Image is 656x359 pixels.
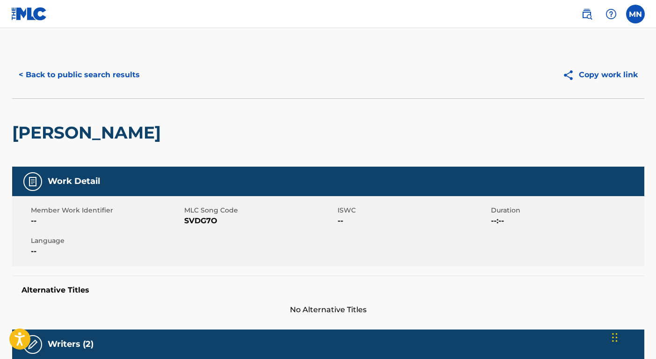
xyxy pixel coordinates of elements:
span: --:-- [491,215,642,227]
span: Member Work Identifier [31,205,182,215]
div: Drag [612,323,618,352]
span: -- [31,215,182,227]
span: -- [338,215,489,227]
span: Language [31,236,182,246]
img: Work Detail [27,176,38,187]
h5: Work Detail [48,176,100,187]
span: MLC Song Code [184,205,335,215]
img: MLC Logo [11,7,47,21]
span: ISWC [338,205,489,215]
h5: Alternative Titles [22,286,635,295]
img: Writers [27,339,38,350]
a: Public Search [577,5,596,23]
h2: [PERSON_NAME] [12,122,166,143]
img: help [606,8,617,20]
iframe: Resource Center [630,227,656,302]
span: No Alternative Titles [12,304,644,315]
span: SVDG7O [184,215,335,227]
div: Help [602,5,620,23]
button: < Back to public search results [12,63,146,87]
div: User Menu [626,5,645,23]
span: Duration [491,205,642,215]
h5: Writers (2) [48,339,94,350]
img: Copy work link [562,69,579,81]
span: -- [31,246,182,257]
img: search [581,8,592,20]
button: Copy work link [556,63,644,87]
iframe: Chat Widget [609,314,656,359]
